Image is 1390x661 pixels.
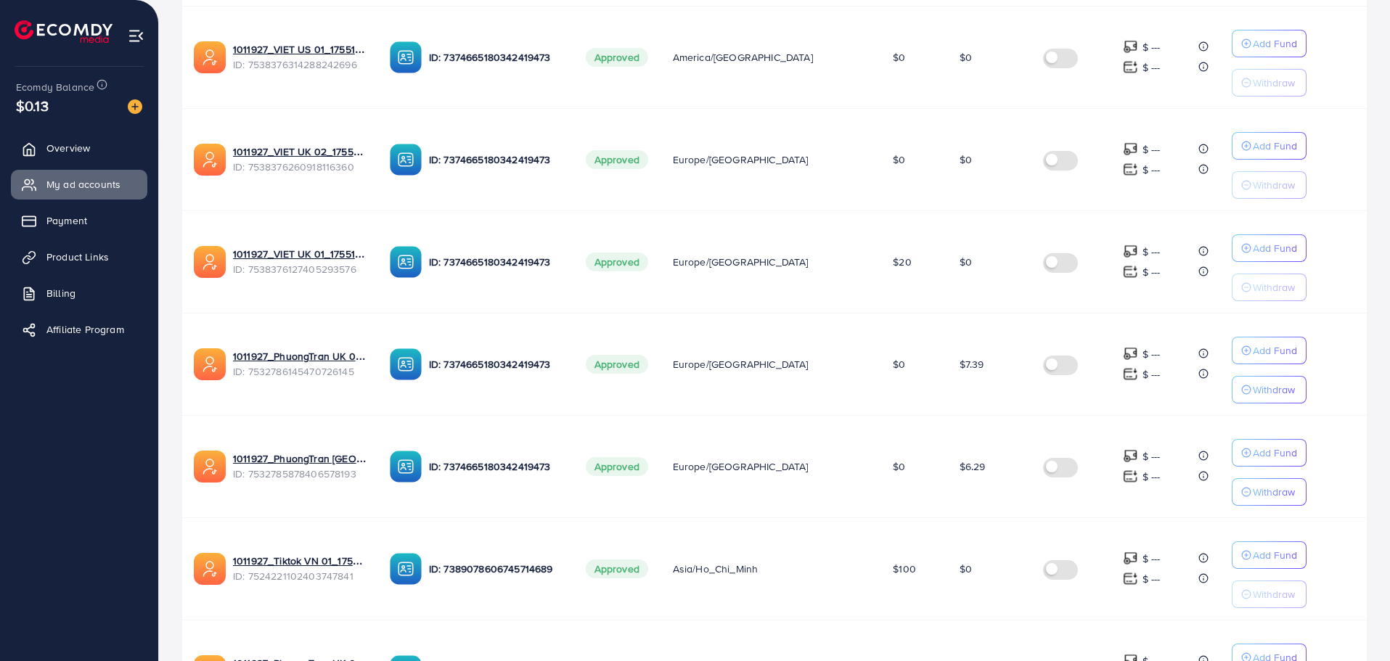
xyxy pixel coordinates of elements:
[233,349,367,364] a: 1011927_PhuongTran UK 09_1753863472157
[46,250,109,264] span: Product Links
[429,560,563,578] p: ID: 7389078606745714689
[1232,580,1307,608] button: Withdraw
[1253,483,1295,501] p: Withdraw
[1253,239,1297,257] p: Add Fund
[390,553,422,585] img: ic-ba-acc.ded83a64.svg
[1253,381,1295,398] p: Withdraw
[1253,586,1295,603] p: Withdraw
[893,459,905,474] span: $0
[1232,376,1307,403] button: Withdraw
[1142,448,1161,465] p: $ ---
[586,150,648,169] span: Approved
[233,42,367,57] a: 1011927_VIET US 01_1755165165817
[194,144,226,176] img: ic-ads-acc.e4c84228.svg
[673,562,759,576] span: Asia/Ho_Chi_Minh
[233,247,367,276] div: <span class='underline'>1011927_VIET UK 01_1755165052510</span></br>7538376127405293576
[1253,279,1295,296] p: Withdraw
[1328,596,1379,650] iframe: Chat
[11,279,147,308] a: Billing
[46,286,75,300] span: Billing
[1253,176,1295,194] p: Withdraw
[673,255,809,269] span: Europe/[GEOGRAPHIC_DATA]
[960,50,972,65] span: $0
[1142,345,1161,363] p: $ ---
[1232,337,1307,364] button: Add Fund
[194,348,226,380] img: ic-ads-acc.e4c84228.svg
[390,41,422,73] img: ic-ba-acc.ded83a64.svg
[960,255,972,269] span: $0
[1253,546,1297,564] p: Add Fund
[390,246,422,278] img: ic-ba-acc.ded83a64.svg
[390,144,422,176] img: ic-ba-acc.ded83a64.svg
[390,451,422,483] img: ic-ba-acc.ded83a64.svg
[586,457,648,476] span: Approved
[233,451,367,466] a: 1011927_PhuongTran [GEOGRAPHIC_DATA] 08_1753863400059
[1142,366,1161,383] p: $ ---
[1142,59,1161,76] p: $ ---
[233,569,367,583] span: ID: 7524221102403747841
[1232,541,1307,569] button: Add Fund
[893,357,905,371] span: $0
[1142,468,1161,485] p: $ ---
[960,152,972,167] span: $0
[1123,162,1138,177] img: top-up amount
[233,554,367,583] div: <span class='underline'>1011927_Tiktok VN 01_1751869264216</span></br>7524221102403747841
[46,213,87,228] span: Payment
[1123,366,1138,382] img: top-up amount
[1253,342,1297,359] p: Add Fund
[11,206,147,235] a: Payment
[46,322,124,337] span: Affiliate Program
[233,42,367,72] div: <span class='underline'>1011927_VIET US 01_1755165165817</span></br>7538376314288242696
[128,28,144,44] img: menu
[586,559,648,578] span: Approved
[960,562,972,576] span: $0
[673,459,809,474] span: Europe/[GEOGRAPHIC_DATA]
[429,253,563,271] p: ID: 7374665180342419473
[1123,59,1138,75] img: top-up amount
[390,348,422,380] img: ic-ba-acc.ded83a64.svg
[11,170,147,199] a: My ad accounts
[586,355,648,374] span: Approved
[233,554,367,568] a: 1011927_Tiktok VN 01_1751869264216
[11,242,147,271] a: Product Links
[233,144,367,159] a: 1011927_VIET UK 02_1755165109842
[893,255,911,269] span: $20
[194,41,226,73] img: ic-ads-acc.e4c84228.svg
[1123,571,1138,586] img: top-up amount
[429,151,563,168] p: ID: 7374665180342419473
[1142,263,1161,281] p: $ ---
[1253,74,1295,91] p: Withdraw
[1253,137,1297,155] p: Add Fund
[1142,161,1161,178] p: $ ---
[960,459,986,474] span: $6.29
[46,141,90,155] span: Overview
[1142,243,1161,260] p: $ ---
[673,152,809,167] span: Europe/[GEOGRAPHIC_DATA]
[233,451,367,481] div: <span class='underline'>1011927_PhuongTran UK 08_1753863400059</span></br>7532785878406578193
[1232,132,1307,160] button: Add Fund
[1123,244,1138,259] img: top-up amount
[893,152,905,167] span: $0
[15,20,113,43] img: logo
[1253,444,1297,461] p: Add Fund
[233,247,367,261] a: 1011927_VIET UK 01_1755165052510
[1123,551,1138,566] img: top-up amount
[1123,141,1138,157] img: top-up amount
[194,246,226,278] img: ic-ads-acc.e4c84228.svg
[673,50,813,65] span: America/[GEOGRAPHIC_DATA]
[233,349,367,379] div: <span class='underline'>1011927_PhuongTran UK 09_1753863472157</span></br>7532786145470726145
[586,253,648,271] span: Approved
[586,48,648,67] span: Approved
[1232,234,1307,262] button: Add Fund
[194,553,226,585] img: ic-ads-acc.e4c84228.svg
[233,144,367,174] div: <span class='underline'>1011927_VIET UK 02_1755165109842</span></br>7538376260918116360
[1123,264,1138,279] img: top-up amount
[1232,274,1307,301] button: Withdraw
[1123,346,1138,361] img: top-up amount
[893,50,905,65] span: $0
[429,49,563,66] p: ID: 7374665180342419473
[1142,570,1161,588] p: $ ---
[1232,439,1307,467] button: Add Fund
[16,80,94,94] span: Ecomdy Balance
